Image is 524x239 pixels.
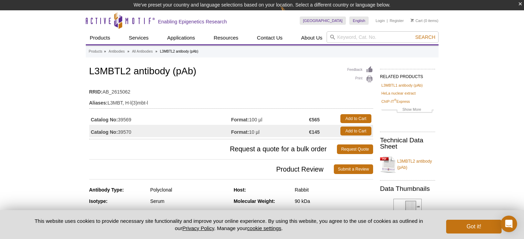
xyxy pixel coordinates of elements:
div: 90 kDa [295,198,373,204]
a: Print [347,75,373,83]
td: 100 µl [231,112,309,125]
td: 10 µl [231,125,309,137]
img: Your Cart [411,19,414,22]
a: Show More [381,106,434,114]
div: Human [295,209,373,216]
button: Search [413,34,437,40]
strong: €145 [309,129,320,135]
li: » [155,50,157,53]
li: » [104,50,106,53]
input: Keyword, Cat. No. [327,31,439,43]
a: Cart [411,18,423,23]
span: Product Review [89,164,334,174]
strong: Catalog No: [91,129,118,135]
a: Resources [209,31,243,44]
strong: Isotype: [89,198,108,204]
a: Antibodies [109,48,125,55]
strong: Antibody Type: [89,187,124,193]
button: cookie settings [247,225,281,231]
a: Login [376,18,385,23]
a: L3MBTL2 antibody (pAb) [380,154,435,175]
strong: Aliases: [89,100,108,106]
td: AB_2615062 [89,85,373,96]
span: Search [415,34,435,40]
img: Change Here [280,5,299,21]
li: » [127,50,130,53]
strong: Molecular Weight: [234,198,275,204]
div: Rabbit [295,187,373,193]
a: All Antibodies [132,48,153,55]
a: About Us [297,31,327,44]
h2: RELATED PRODUCTS [380,69,435,81]
a: Products [89,48,102,55]
a: Submit a Review [334,164,373,174]
div: Serum [150,198,228,204]
a: Add to Cart [340,127,371,135]
a: Feedback [347,66,373,74]
li: | [387,17,388,25]
h1: L3MBTL2 antibody (pAb) [89,66,373,78]
a: ChIP-IT®Express [381,98,410,105]
a: HeLa nuclear extract [381,90,416,96]
div: Open Intercom Messenger [501,216,517,232]
strong: RRID: [89,89,103,95]
span: Request a quote for a bulk order [89,144,337,154]
strong: Format: [231,117,249,123]
td: 39569 [89,112,231,125]
a: Contact Us [253,31,287,44]
p: This website uses cookies to provide necessary site functionality and improve your online experie... [23,217,435,232]
h2: Enabling Epigenetics Research [158,19,227,25]
strong: Purification: [89,210,117,215]
a: Products [86,31,114,44]
a: Register [390,18,404,23]
li: L3MBTL2 antibody (pAb) [160,50,198,53]
sup: ® [394,98,397,102]
a: Applications [163,31,199,44]
strong: Catalog No: [91,117,118,123]
li: (0 items) [411,17,439,25]
strong: Format: [231,129,249,135]
strong: Reactivity: [234,210,258,215]
a: L3MBTL1 antibody (pAb) [381,82,423,88]
a: Add to Cart [340,114,371,123]
td: L3MBT, H-l(3)mbt-l [89,96,373,107]
div: None [150,209,228,216]
a: Privacy Policy [182,225,214,231]
h2: Technical Data Sheet [380,137,435,150]
strong: €565 [309,117,320,123]
a: English [349,17,369,25]
a: [GEOGRAPHIC_DATA] [300,17,346,25]
div: Polyclonal [150,187,228,193]
a: Services [125,31,153,44]
button: Got it! [446,220,501,233]
td: 39570 [89,125,231,137]
strong: Host: [234,187,246,193]
h2: Data Thumbnails [380,186,435,192]
a: Request Quote [337,144,373,154]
